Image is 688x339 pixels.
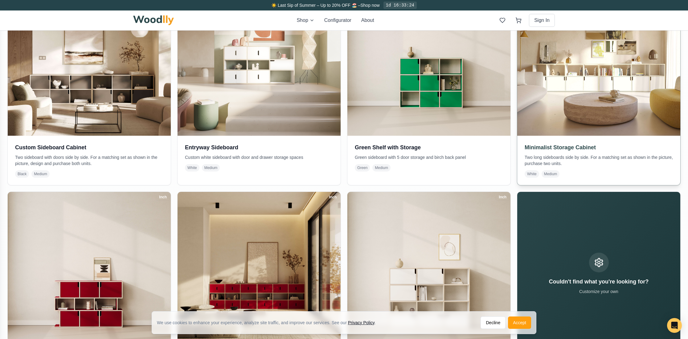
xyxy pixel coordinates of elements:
[185,164,199,172] span: White
[525,154,673,167] p: Two long sideboards side by side. For a matching set as shown in the picture, purchase two units.
[383,2,417,9] div: 1d 16:33:24
[271,3,360,8] span: ☀️ Last Sip of Summer – Up to 20% OFF 🏖️ –
[481,316,506,329] button: Decline
[496,194,509,201] div: Inch
[348,320,375,325] a: Privacy Policy
[15,154,163,167] p: Two sideboard with doors side by side. For a matching set as shown in the picture, design and pur...
[156,194,170,201] div: Inch
[549,277,649,286] h3: Couldn't find what you're looking for?
[157,320,381,326] div: We use cookies to enhance your experience, analyze site traffic, and improve our services. See our .
[372,164,391,172] span: Medium
[549,288,649,295] p: Customize your own
[185,143,333,152] h3: Entryway Sideboard
[15,143,163,152] h3: Custom Sideboard Cabinet
[525,170,539,178] span: White
[542,170,560,178] span: Medium
[360,3,379,8] a: Shop now
[529,14,555,27] button: Sign In
[355,164,370,172] span: Green
[202,164,220,172] span: Medium
[355,154,503,160] p: Green sideboard with 5 door storage and birch back panel
[31,170,50,178] span: Medium
[15,170,29,178] span: Black
[185,154,333,160] p: Custom white sideboard with door and drawer storage spaces
[361,17,374,24] button: About
[324,17,351,24] button: Configurator
[667,318,682,333] div: Open Intercom Messenger
[133,15,174,25] img: Woodlly
[508,316,531,329] button: Accept
[326,194,339,201] div: Inch
[355,143,503,152] h3: Green Shelf with Storage
[297,17,314,24] button: Shop
[525,143,673,152] h3: Minimalist Storage Cabinet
